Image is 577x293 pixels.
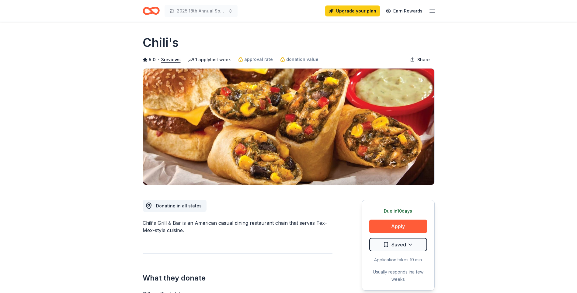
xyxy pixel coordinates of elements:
h1: Chili's [143,34,179,51]
span: • [157,57,159,62]
button: 2025 18th Annual Sportsman's Bingo [165,5,238,17]
a: Upgrade your plan [325,5,380,16]
div: Chili's Grill & Bar is an American casual dining restaurant chain that serves Tex-Mex-style cuisine. [143,219,332,234]
span: 2025 18th Annual Sportsman's Bingo [177,7,225,15]
a: donation value [280,56,318,63]
div: 1 apply last week [188,56,231,63]
div: Usually responds in a few weeks [369,268,427,283]
button: Share [405,54,435,66]
span: Share [417,56,430,63]
span: approval rate [244,56,273,63]
span: Saved [391,241,406,249]
button: Saved [369,238,427,251]
img: Image for Chili's [143,69,434,185]
span: donation value [286,56,318,63]
button: Apply [369,220,427,233]
a: approval rate [238,56,273,63]
span: Donating in all states [156,203,202,208]
button: 3reviews [161,56,181,63]
a: Home [143,4,160,18]
div: Application takes 10 min [369,256,427,263]
span: 5.0 [149,56,156,63]
a: Earn Rewards [382,5,426,16]
div: Due in 10 days [369,207,427,215]
h2: What they donate [143,273,332,283]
